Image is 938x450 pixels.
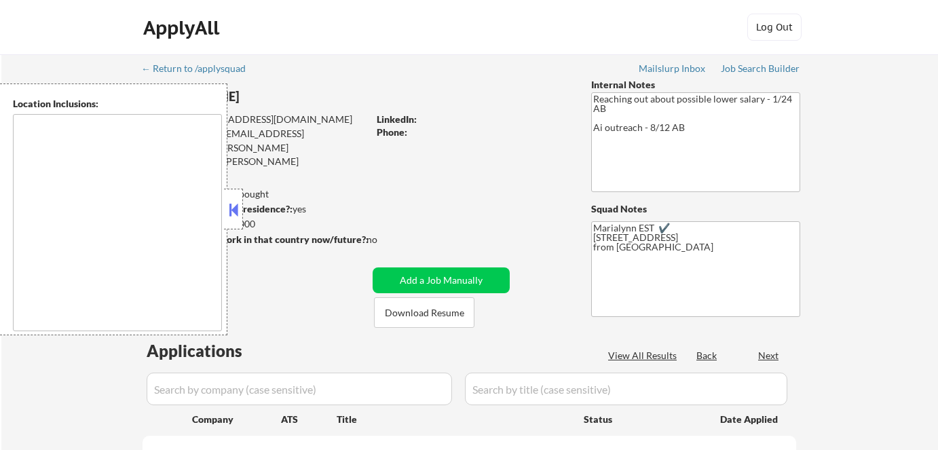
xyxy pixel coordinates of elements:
div: ATS [281,413,337,426]
strong: LinkedIn: [377,113,417,125]
div: Squad Notes [591,202,800,216]
strong: Phone: [377,126,407,138]
div: Status [584,407,700,431]
div: Applications [147,343,281,359]
div: [EMAIL_ADDRESS][DOMAIN_NAME] [143,113,368,126]
div: Title [337,413,571,426]
div: Mailslurp Inbox [639,64,707,73]
button: Log Out [747,14,802,41]
input: Search by company (case sensitive) [147,373,452,405]
div: Internal Notes [591,78,800,92]
button: Add a Job Manually [373,267,510,293]
a: Mailslurp Inbox [639,63,707,77]
div: $212,000 [142,217,368,231]
div: Next [758,349,780,362]
div: [PERSON_NAME] [143,88,421,105]
div: Company [192,413,281,426]
div: View All Results [608,349,681,362]
div: yes [142,202,364,216]
a: ← Return to /applysquad [141,63,259,77]
div: ← Return to /applysquad [141,64,259,73]
strong: Will need Visa to work in that country now/future?: [143,233,369,245]
input: Search by title (case sensitive) [465,373,787,405]
div: no [367,233,405,246]
div: Location Inclusions: [13,97,222,111]
div: [PERSON_NAME][EMAIL_ADDRESS][PERSON_NAME][DOMAIN_NAME] [143,141,368,181]
div: Date Applied [720,413,780,426]
div: [EMAIL_ADDRESS][DOMAIN_NAME] [143,127,368,153]
div: ApplyAll [143,16,223,39]
div: Back [696,349,718,362]
button: Download Resume [374,297,474,328]
div: Job Search Builder [721,64,800,73]
div: 111 sent / 200 bought [142,187,368,201]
